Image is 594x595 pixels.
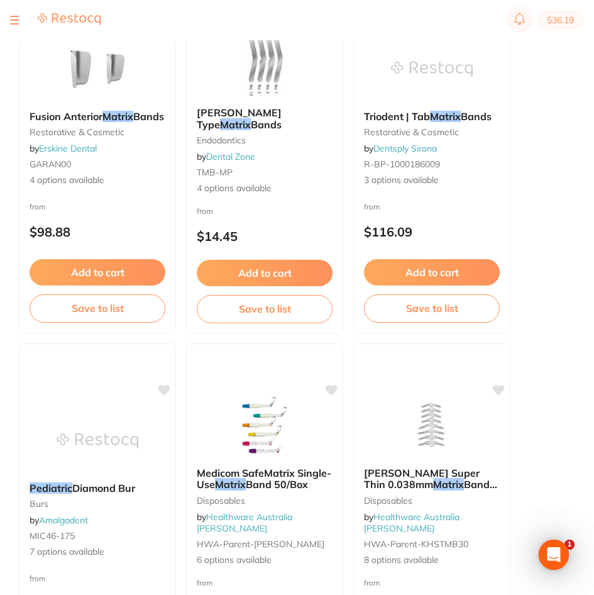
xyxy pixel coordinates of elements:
[30,202,46,211] span: from
[433,478,464,491] em: Matrix
[102,110,133,123] em: Matrix
[197,182,333,195] span: 4 options available
[197,496,333,506] small: Disposables
[30,259,165,286] button: Add to cart
[224,394,305,457] img: Medicom SafeMatrix Single-Use Matrix Band 50/Box
[197,554,333,567] span: 6 options available
[197,107,333,130] b: Tofflemire Type Matrix Bands
[364,259,500,286] button: Add to cart
[391,38,473,101] img: Triodent | Tab Matrix Bands
[197,578,213,587] span: from
[30,225,165,239] p: $98.88
[30,111,165,122] b: Fusion Anterior Matrix Bands
[30,546,165,559] span: 7 options available
[537,10,584,30] button: $36.19
[430,110,461,123] em: Matrix
[364,467,500,491] b: Kerr Hawe Super Thin 0.038mm Matrix Bands 30/Pk
[30,499,165,509] small: burs
[461,110,492,123] span: Bands
[364,143,437,154] span: by
[197,206,213,216] span: from
[197,260,333,286] button: Add to cart
[39,514,88,526] a: Amalgadent
[30,127,165,137] small: restorative & cosmetic
[38,13,101,26] img: Restocq Logo
[364,111,500,122] b: Triodent | Tab Matrix Bands
[197,106,282,130] span: [PERSON_NAME] Type
[364,554,500,567] span: 8 options available
[364,294,500,322] button: Save to list
[364,478,497,502] span: Bands 30/Pk
[30,530,75,542] span: MIC46-175
[30,110,102,123] span: Fusion Anterior
[391,394,473,457] img: Kerr Hawe Super Thin 0.038mm Matrix Bands 30/Pk
[364,538,468,550] span: HWA-parent-KHSTMB30
[197,511,292,534] span: by
[206,151,255,162] a: Dental Zone
[224,34,305,97] img: Tofflemire Type Matrix Bands
[30,174,165,187] span: 4 options available
[39,143,97,154] a: Erskine Dental
[30,158,71,170] span: GARAN00
[246,478,308,491] span: Band 50/Box
[364,467,480,491] span: [PERSON_NAME] Super Thin 0.038mm
[197,229,333,243] p: $14.45
[364,511,459,534] span: by
[197,467,331,491] span: Medicom SafeMatrix Single-Use
[251,118,282,131] span: Bands
[57,409,138,472] img: Pediatric Diamond Bur
[373,143,437,154] a: Dentsply Sirona
[564,540,575,550] span: 1
[364,202,380,211] span: from
[364,496,500,506] small: Disposables
[364,174,500,187] span: 3 options available
[30,574,46,583] span: from
[30,294,165,322] button: Save to list
[220,118,251,131] em: Matrix
[30,482,72,494] em: Pediatric
[197,295,333,323] button: Save to list
[364,578,380,587] span: from
[364,225,500,239] p: $116.09
[364,110,430,123] span: Triodent | Tab
[133,110,164,123] span: Bands
[38,13,101,28] a: Restocq Logo
[72,482,135,494] span: Diamond Bur
[197,151,255,162] span: by
[30,143,97,154] span: by
[197,467,333,491] b: Medicom SafeMatrix Single-Use Matrix Band 50/Box
[57,38,138,101] img: Fusion Anterior Matrix Bands
[30,482,165,494] b: Pediatric Diamond Bur
[539,540,569,570] div: Open Intercom Messenger
[215,478,246,491] em: Matrix
[197,167,233,178] span: TMB-MP
[364,511,459,534] a: Healthware Australia [PERSON_NAME]
[30,514,88,526] span: by
[197,538,324,550] span: HWA-parent-[PERSON_NAME]
[197,511,292,534] a: Healthware Australia [PERSON_NAME]
[364,158,440,170] span: R-BP-1000186009
[364,127,500,137] small: restorative & cosmetic
[197,135,333,145] small: Endodontics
